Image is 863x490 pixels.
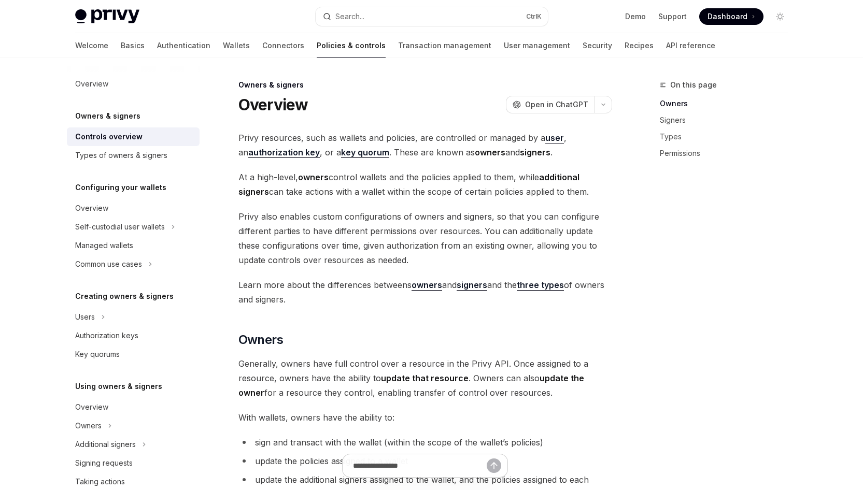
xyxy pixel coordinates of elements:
[412,280,442,291] a: owners
[75,311,95,323] div: Users
[238,209,612,267] span: Privy also enables custom configurations of owners and signers, so that you can configure differe...
[316,7,548,26] button: Open search
[75,380,162,393] h5: Using owners & signers
[238,131,612,160] span: Privy resources, such as wallets and policies, are controlled or managed by a , an , or a . These...
[545,133,564,143] a: user
[67,255,200,273] button: Toggle Common use cases section
[75,131,143,143] div: Controls overview
[67,454,200,472] a: Signing requests
[75,457,133,469] div: Signing requests
[67,345,200,364] a: Key quorums
[67,146,200,165] a: Types of owners & signers
[75,78,108,90] div: Overview
[670,79,717,91] span: On this page
[75,401,108,413] div: Overview
[75,438,136,451] div: Additional signers
[75,110,140,122] h5: Owners & signers
[526,12,542,21] span: Ctrl K
[658,11,687,22] a: Support
[625,33,654,58] a: Recipes
[487,458,501,473] button: Send message
[121,33,145,58] a: Basics
[67,218,200,236] button: Toggle Self-custodial user wallets section
[67,199,200,218] a: Overview
[75,149,167,162] div: Types of owners & signers
[238,410,612,425] span: With wallets, owners have the ability to:
[157,33,210,58] a: Authentication
[255,437,543,448] span: sign and transact with the wallet (within the scope of the wallet’s policies)
[67,308,200,326] button: Toggle Users section
[238,95,308,114] h1: Overview
[545,133,564,143] strong: user
[660,112,797,128] a: Signers
[75,290,174,302] h5: Creating owners & signers
[238,332,283,348] span: Owners
[67,326,200,345] a: Authorization keys
[660,128,797,145] a: Types
[262,33,304,58] a: Connectors
[75,475,125,488] div: Taking actions
[317,33,386,58] a: Policies & controls
[238,356,612,400] span: Generally, owners have full control over a resource in the Privy API. Once assigned to a resource...
[660,95,797,112] a: Owners
[457,280,487,290] strong: signers
[353,454,487,477] input: Ask a question...
[67,236,200,255] a: Managed wallets
[75,181,166,194] h5: Configuring your wallets
[75,221,165,233] div: Self-custodial user wallets
[67,75,200,93] a: Overview
[67,398,200,416] a: Overview
[583,33,612,58] a: Security
[475,147,505,157] strong: owners
[75,239,133,252] div: Managed wallets
[75,329,138,342] div: Authorization keys
[75,258,142,270] div: Common use cases
[238,278,612,307] span: Learn more about the differences betweens and and the of owners and signers.
[517,280,564,291] a: three types
[625,11,646,22] a: Demo
[381,373,469,383] strong: update that resource
[298,172,329,182] strong: owners
[504,33,570,58] a: User management
[67,416,200,435] button: Toggle Owners section
[75,348,120,361] div: Key quorums
[75,420,102,432] div: Owners
[660,145,797,162] a: Permissions
[238,80,612,90] div: Owners & signers
[699,8,763,25] a: Dashboard
[517,280,564,290] strong: three types
[506,96,595,113] button: Open in ChatGPT
[75,9,139,24] img: light logo
[223,33,250,58] a: Wallets
[67,435,200,454] button: Toggle Additional signers section
[525,99,588,110] span: Open in ChatGPT
[398,33,491,58] a: Transaction management
[335,10,364,23] div: Search...
[412,280,442,290] strong: owners
[708,11,747,22] span: Dashboard
[772,8,788,25] button: Toggle dark mode
[248,147,320,158] a: authorization key
[75,202,108,214] div: Overview
[238,170,612,199] span: At a high-level, control wallets and the policies applied to them, while can take actions with a ...
[75,33,108,58] a: Welcome
[457,280,487,291] a: signers
[341,147,389,158] a: key quorum
[67,127,200,146] a: Controls overview
[666,33,715,58] a: API reference
[520,147,550,157] strong: signers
